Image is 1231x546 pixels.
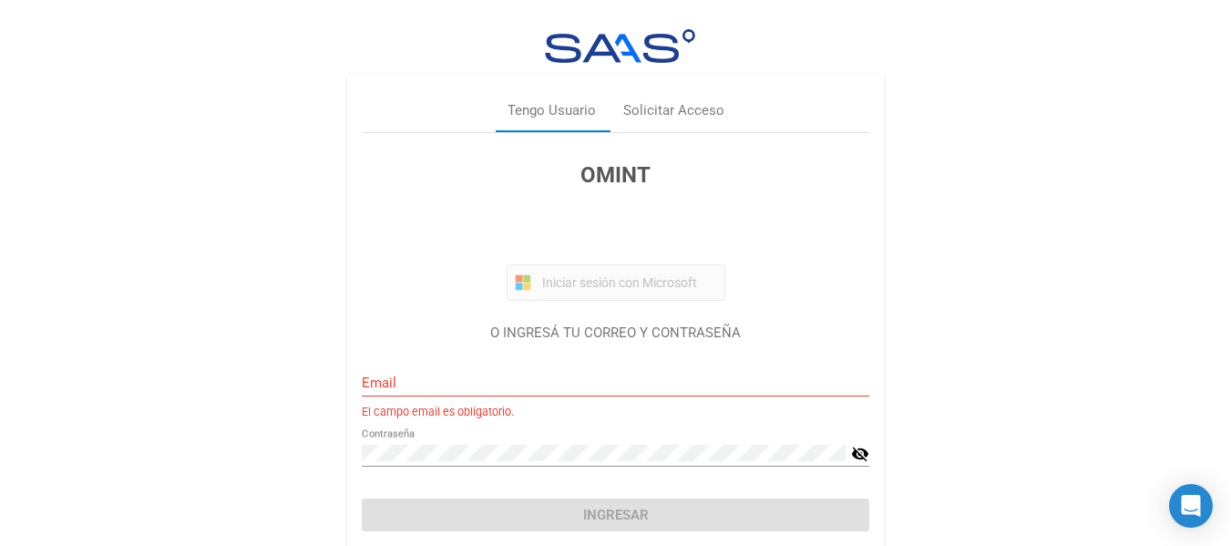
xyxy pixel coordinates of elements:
[623,100,724,121] div: Solicitar Acceso
[539,275,717,290] span: Iniciar sesión con Microsoft
[508,100,596,121] div: Tengo Usuario
[362,159,869,191] h3: OMINT
[362,323,869,344] p: O INGRESÁ TU CORREO Y CONTRASEÑA
[851,443,869,465] mat-icon: visibility_off
[1169,484,1213,528] div: Open Intercom Messenger
[498,211,734,252] iframe: Botón Iniciar sesión con Google
[583,507,649,523] span: Ingresar
[362,499,869,531] button: Ingresar
[507,264,725,301] button: Iniciar sesión con Microsoft
[362,404,514,421] small: El campo email es obligatorio.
